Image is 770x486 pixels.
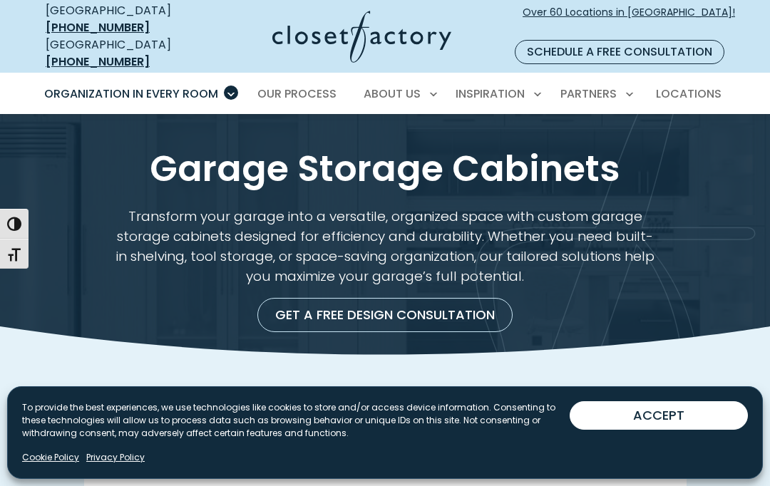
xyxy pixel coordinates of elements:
div: [GEOGRAPHIC_DATA] [46,2,201,36]
span: About Us [364,86,421,102]
p: Transform your garage into a versatile, organized space with custom garage storage cabinets desig... [112,207,658,286]
span: Organization in Every Room [44,86,218,102]
span: Partners [560,86,617,102]
a: Cookie Policy [22,451,79,464]
a: Get a Free Design Consultation [257,298,513,332]
h1: Garage Storage Cabinets [56,148,714,190]
a: Schedule a Free Consultation [515,40,724,64]
button: ACCEPT [570,401,748,430]
span: Locations [656,86,722,102]
a: Privacy Policy [86,451,145,464]
div: [GEOGRAPHIC_DATA] [46,36,201,71]
span: Our Process [257,86,337,102]
span: Over 60 Locations in [GEOGRAPHIC_DATA]! [523,5,735,35]
p: To provide the best experiences, we use technologies like cookies to store and/or access device i... [22,401,570,440]
nav: Primary Menu [34,74,736,114]
a: [PHONE_NUMBER] [46,19,150,36]
img: Closet Factory Logo [272,11,451,63]
span: Inspiration [456,86,525,102]
a: [PHONE_NUMBER] [46,53,150,70]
